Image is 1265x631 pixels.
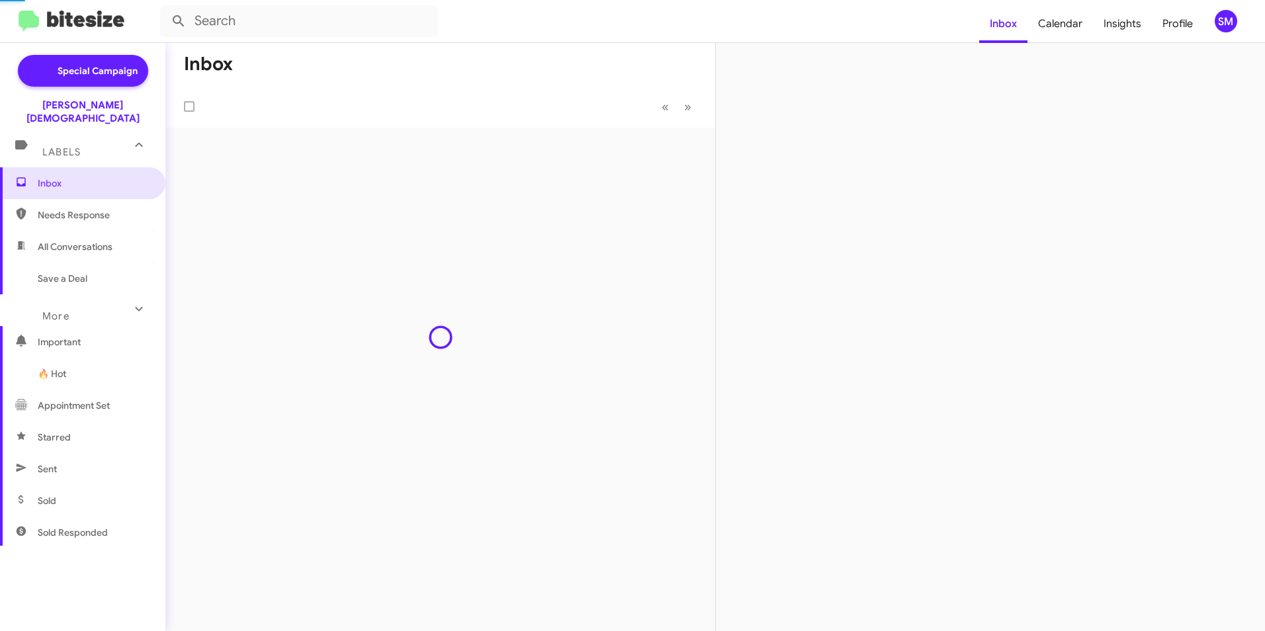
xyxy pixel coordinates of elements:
a: Insights [1093,5,1152,43]
span: Labels [42,146,81,158]
nav: Page navigation example [654,93,699,120]
button: SM [1203,10,1250,32]
span: » [684,99,691,115]
div: SM [1215,10,1237,32]
a: Calendar [1027,5,1093,43]
button: Previous [654,93,677,120]
span: Special Campaign [58,64,138,77]
span: All Conversations [38,240,112,253]
span: Starred [38,431,71,444]
h1: Inbox [184,54,233,75]
span: 🔥 Hot [38,367,66,380]
span: « [662,99,669,115]
span: Sent [38,462,57,476]
a: Special Campaign [18,55,148,87]
span: Appointment Set [38,399,110,412]
span: Inbox [38,177,150,190]
input: Search [160,5,438,37]
a: Inbox [979,5,1027,43]
button: Next [676,93,699,120]
a: Profile [1152,5,1203,43]
span: Important [38,335,150,349]
span: More [42,310,69,322]
span: Sold Responded [38,526,108,539]
span: Sold [38,494,56,507]
span: Needs Response [38,208,150,222]
span: Save a Deal [38,272,87,285]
